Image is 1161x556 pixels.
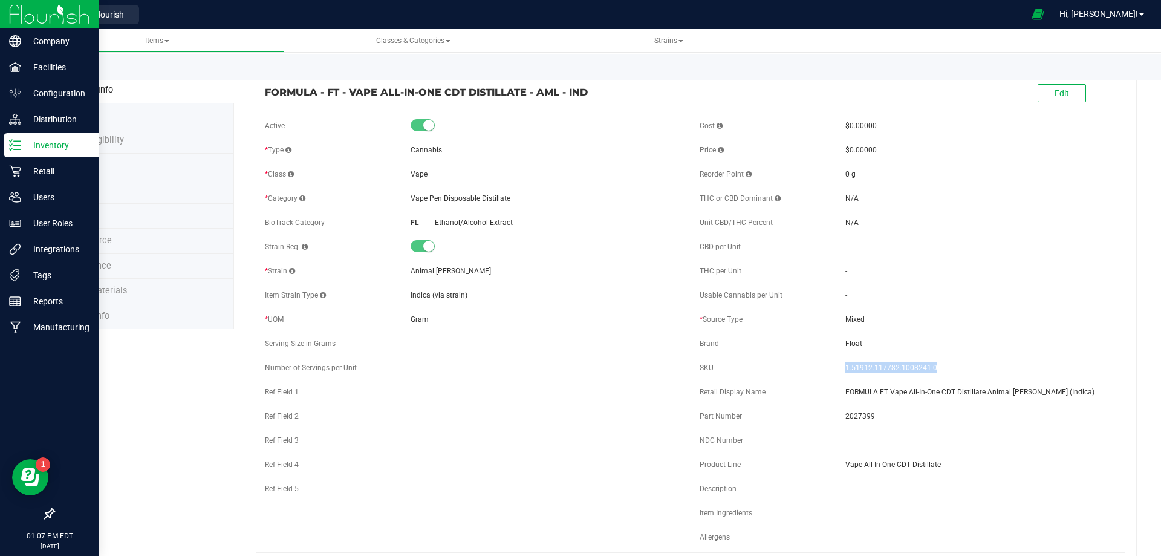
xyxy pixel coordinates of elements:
[36,457,50,472] iframe: Resource center unread badge
[845,291,847,299] span: -
[845,362,1116,373] span: 1.51912.117782.1008241.0
[265,267,295,275] span: Strain
[845,314,1116,325] span: Mixed
[411,217,435,228] div: FL
[265,122,285,130] span: Active
[9,295,21,307] inline-svg: Reports
[845,170,856,178] span: 0 g
[21,320,94,335] p: Manufacturing
[265,315,284,324] span: UOM
[700,291,782,299] span: Usable Cannabis per Unit
[435,218,513,227] span: Ethanol/Alcohol Extract
[845,387,1116,397] span: FORMULA FT Vape All-In-One CDT Distillate Animal [PERSON_NAME] (Indica)
[700,170,752,178] span: Reorder Point
[700,485,737,493] span: Description
[265,364,357,372] span: Number of Servings per Unit
[845,243,847,251] span: -
[265,218,325,227] span: BioTrack Category
[700,218,773,227] span: Unit CBD/THC Percent
[9,113,21,125] inline-svg: Distribution
[12,459,48,495] iframe: Resource center
[5,541,94,551] p: [DATE]
[700,388,766,396] span: Retail Display Name
[411,170,428,178] span: Vape
[265,170,294,178] span: Class
[265,146,291,154] span: Type
[845,267,847,275] span: -
[700,267,741,275] span: THC per Unit
[21,112,94,126] p: Distribution
[9,243,21,255] inline-svg: Integrations
[21,242,94,257] p: Integrations
[411,194,510,203] span: Vape Pen Disposable Distillate
[21,60,94,74] p: Facilities
[411,291,467,299] span: Indica (via strain)
[845,411,1116,422] span: 2027399
[654,36,683,45] span: Strains
[700,364,714,372] span: SKU
[700,243,741,251] span: CBD per Unit
[700,339,719,348] span: Brand
[845,459,1116,470] span: Vape All-In-One CDT Distillate
[411,146,442,154] span: Cannabis
[265,436,299,445] span: Ref Field 3
[1059,9,1138,19] span: Hi, [PERSON_NAME]!
[21,34,94,48] p: Company
[21,268,94,283] p: Tags
[845,194,859,203] span: N/A
[265,339,336,348] span: Serving Size in Grams
[265,194,305,203] span: Category
[700,122,723,130] span: Cost
[845,218,859,227] span: N/A
[1038,84,1086,102] button: Edit
[9,35,21,47] inline-svg: Company
[265,85,681,99] span: FORMULA - FT - VAPE ALL-IN-ONE CDT DISTILLATE - AML - IND
[9,139,21,151] inline-svg: Inventory
[1024,2,1052,26] span: Open Ecommerce Menu
[9,269,21,281] inline-svg: Tags
[265,291,326,299] span: Item Strain Type
[21,86,94,100] p: Configuration
[5,531,94,541] p: 01:07 PM EDT
[9,87,21,99] inline-svg: Configuration
[700,436,743,445] span: NDC Number
[700,533,730,541] span: Allergens
[845,338,1116,349] span: Float
[376,36,450,45] span: Classes & Categories
[21,294,94,309] p: Reports
[700,412,742,420] span: Part Number
[411,315,429,324] span: Gram
[700,509,752,517] span: Item Ingredients
[700,194,781,203] span: THC or CBD Dominant
[700,460,741,469] span: Product Line
[845,122,877,130] span: $0.00000
[21,138,94,152] p: Inventory
[145,36,169,45] span: Items
[265,243,308,251] span: Strain Req.
[21,190,94,204] p: Users
[411,267,491,275] span: Animal [PERSON_NAME]
[1055,88,1069,98] span: Edit
[9,217,21,229] inline-svg: User Roles
[265,388,299,396] span: Ref Field 1
[9,61,21,73] inline-svg: Facilities
[700,146,724,154] span: Price
[9,165,21,177] inline-svg: Retail
[265,485,299,493] span: Ref Field 5
[9,321,21,333] inline-svg: Manufacturing
[845,146,877,154] span: $0.00000
[21,216,94,231] p: User Roles
[9,191,21,203] inline-svg: Users
[21,164,94,178] p: Retail
[700,315,743,324] span: Source Type
[265,412,299,420] span: Ref Field 2
[265,460,299,469] span: Ref Field 4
